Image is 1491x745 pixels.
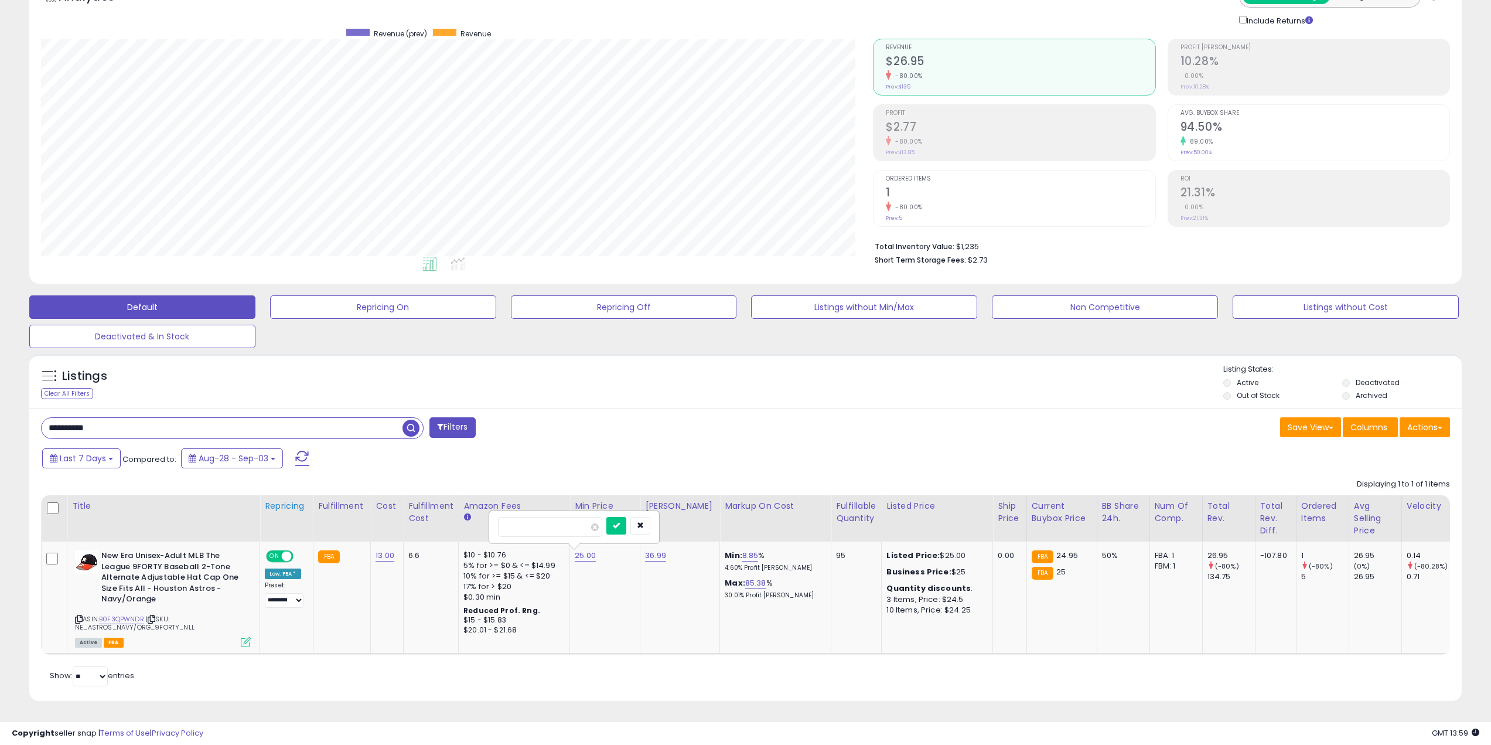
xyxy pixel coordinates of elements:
button: Non Competitive [992,295,1218,319]
button: Listings without Min/Max [751,295,977,319]
span: 2025-09-11 13:59 GMT [1432,727,1479,739]
b: New Era Unisex-Adult MLB The League 9FORTY Baseball 2-Tone Alternate Adjustable Hat Cap One Size ... [101,550,244,608]
small: (0%) [1354,562,1370,571]
div: seller snap | | [12,728,203,739]
span: All listings currently available for purchase on Amazon [75,638,102,648]
small: Prev: 21.31% [1180,215,1208,222]
div: Ship Price [998,500,1021,525]
label: Archived [1356,390,1387,400]
strong: Copyright [12,727,54,739]
h2: $2.77 [886,120,1155,136]
h2: 10.28% [1180,55,1449,70]
div: 10 Items, Price: $24.25 [886,605,984,615]
div: Total Rev. Diff. [1260,500,1291,537]
div: 0.71 [1407,571,1454,582]
div: [PERSON_NAME] [645,500,715,512]
b: Short Term Storage Fees: [875,255,966,265]
span: Revenue (prev) [374,29,427,39]
div: Fulfillment [318,500,366,512]
span: FBA [104,638,124,648]
button: Save View [1280,417,1341,437]
button: Listings without Cost [1233,295,1459,319]
button: Deactivated & In Stock [29,325,255,348]
h2: 21.31% [1180,186,1449,202]
div: Preset: [265,581,304,608]
a: Terms of Use [100,727,150,739]
li: $1,235 [875,239,1441,253]
small: FBA [1032,567,1053,580]
span: 25 [1056,566,1066,577]
a: 85.38 [745,577,766,589]
button: Repricing Off [511,295,737,319]
h5: Listings [62,368,107,385]
div: 5% for >= $0 & <= $14.99 [463,560,561,571]
button: Columns [1343,417,1398,437]
h2: 1 [886,186,1155,202]
small: (-80%) [1215,562,1239,571]
a: 25.00 [575,550,596,562]
div: 50% [1102,550,1141,561]
span: Profit [PERSON_NAME] [1180,45,1449,51]
label: Active [1237,377,1258,387]
th: The percentage added to the cost of goods (COGS) that forms the calculator for Min & Max prices. [720,495,831,542]
b: Reduced Prof. Rng. [463,605,540,615]
small: Prev: $135 [886,83,910,90]
div: Clear All Filters [41,388,93,399]
div: BB Share 24h. [1102,500,1145,525]
span: Aug-28 - Sep-03 [199,453,268,464]
div: $25 [886,567,984,577]
div: Total Rev. [1207,500,1250,525]
div: 26.95 [1354,571,1401,582]
div: 10% for >= $15 & <= $20 [463,571,561,581]
label: Out of Stock [1237,390,1280,400]
div: Fulfillable Quantity [836,500,876,525]
p: Listing States: [1223,364,1462,375]
b: Min: [725,550,742,561]
a: 8.85 [742,550,759,562]
div: Velocity [1407,500,1449,512]
span: ROI [1180,176,1449,182]
small: (-80.28%) [1414,562,1448,571]
div: $0.30 min [463,592,561,603]
small: -80.00% [891,203,923,212]
div: 17% for > $20 [463,581,561,592]
span: Avg. Buybox Share [1180,110,1449,117]
div: 3 Items, Price: $24.5 [886,594,984,605]
small: Prev: 50.00% [1180,149,1212,156]
a: Privacy Policy [152,727,203,739]
div: Ordered Items [1301,500,1344,525]
p: 30.01% Profit [PERSON_NAME] [725,591,822,600]
div: Include Returns [1230,13,1327,27]
div: Markup on Cost [725,500,826,512]
div: 95 [836,550,872,561]
span: Last 7 Days [60,453,106,464]
h2: 94.50% [1180,120,1449,136]
div: Current Buybox Price [1032,500,1092,525]
div: 26.95 [1207,550,1255,561]
div: Displaying 1 to 1 of 1 items [1357,479,1450,490]
button: Actions [1400,417,1450,437]
small: FBA [318,550,340,563]
div: Min Price [575,500,635,512]
small: Prev: 10.28% [1180,83,1209,90]
button: Filters [429,417,475,438]
b: Business Price: [886,566,951,577]
div: Title [72,500,255,512]
div: 134.75 [1207,571,1255,582]
span: ON [267,552,282,562]
b: Total Inventory Value: [875,241,954,251]
div: $10 - $10.76 [463,550,561,560]
small: 89.00% [1186,137,1213,146]
span: $2.73 [968,254,988,266]
span: | SKU: NE_ASTROS_NAVY/ORG_9FORTY_NLL [75,614,195,632]
small: Prev: 5 [886,215,902,222]
div: $20.01 - $21.68 [463,625,561,635]
small: -80.00% [891,137,923,146]
div: % [725,578,822,600]
span: Profit [886,110,1155,117]
span: Revenue [886,45,1155,51]
small: FBA [1032,550,1053,563]
div: Listed Price [886,500,988,512]
small: 0.00% [1180,203,1204,212]
img: 31mnY0+Zt7L._SL40_.jpg [75,550,98,574]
